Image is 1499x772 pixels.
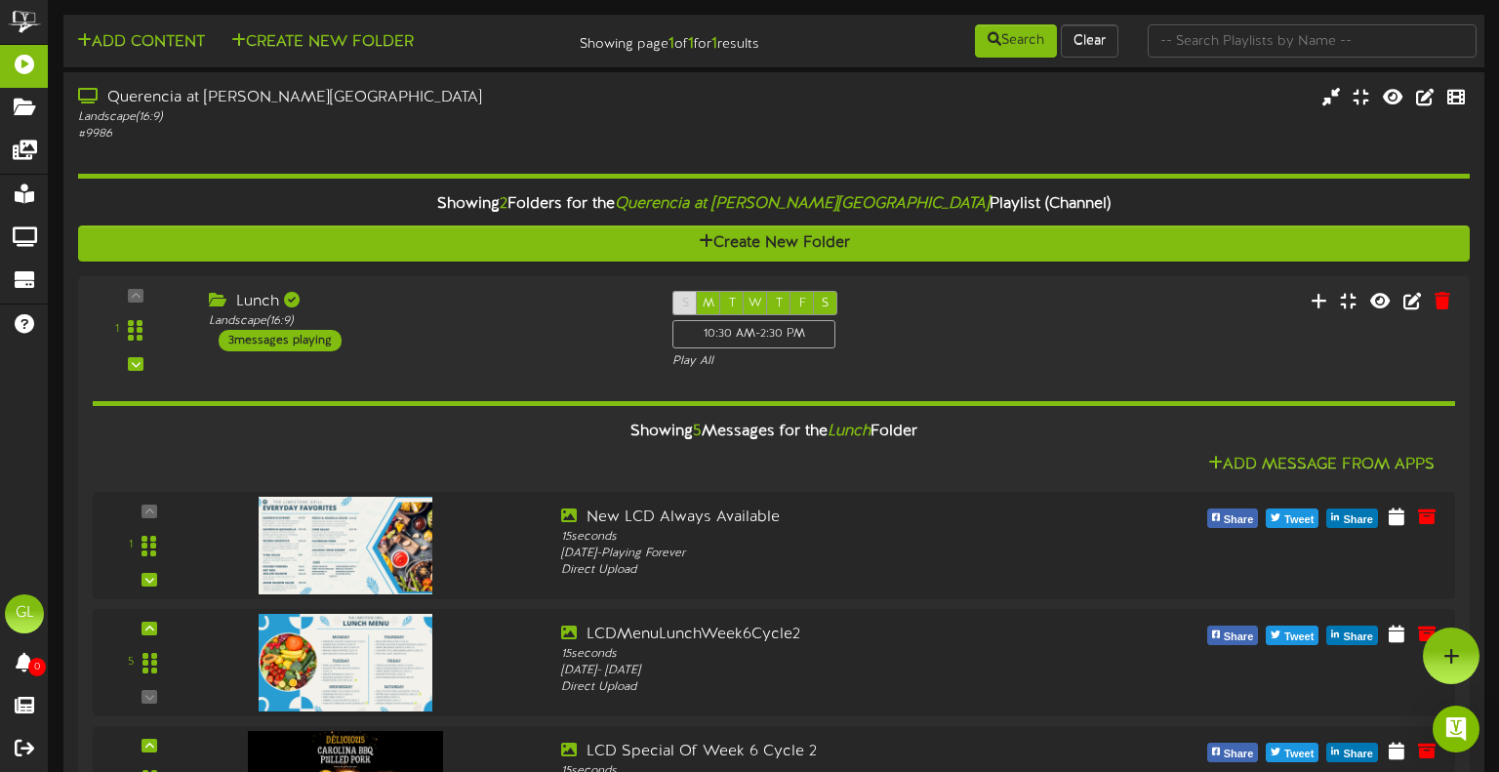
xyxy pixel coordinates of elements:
[1202,453,1440,477] button: Add Message From Apps
[1220,627,1258,648] span: Share
[703,297,714,310] span: M
[749,297,762,310] span: W
[561,741,1100,763] div: LCD Special Of Week 6 Cycle 2
[209,291,643,313] div: Lunch
[1266,508,1318,528] button: Tweet
[78,87,641,109] div: Querencia at [PERSON_NAME][GEOGRAPHIC_DATA]
[672,353,992,370] div: Play All
[259,614,432,711] img: a2885690-59d8-4931-ab07-c95a80cd663c.jpg
[225,30,420,55] button: Create New Folder
[672,320,835,348] div: 10:30 AM - 2:30 PM
[975,24,1057,58] button: Search
[78,126,641,142] div: # 9986
[1061,24,1118,58] button: Clear
[1207,743,1259,762] button: Share
[78,411,1470,453] div: Showing Messages for the Folder
[78,225,1470,262] button: Create New Folder
[78,109,641,126] div: Landscape ( 16:9 )
[1266,626,1318,645] button: Tweet
[535,22,774,56] div: Showing page of for results
[561,529,1100,546] div: 15 seconds
[1266,743,1318,762] button: Tweet
[615,195,990,213] i: Querencia at [PERSON_NAME][GEOGRAPHIC_DATA]
[1326,743,1378,762] button: Share
[1339,509,1377,531] span: Share
[259,497,432,594] img: 80861336-ff4b-4889-a4ee-da0f6969b083.jpg
[1280,509,1317,531] span: Tweet
[561,562,1100,579] div: Direct Upload
[1207,508,1259,528] button: Share
[1280,627,1317,648] span: Tweet
[561,646,1100,663] div: 15 seconds
[693,423,702,440] span: 5
[688,35,694,53] strong: 1
[561,624,1100,646] div: LCDMenuLunchWeek6Cycle2
[561,507,1100,529] div: New LCD Always Available
[822,297,829,310] span: S
[561,663,1100,679] div: [DATE] - [DATE]
[1326,626,1378,645] button: Share
[668,35,674,53] strong: 1
[500,195,507,213] span: 2
[1220,509,1258,531] span: Share
[1339,744,1377,765] span: Share
[1148,24,1478,58] input: -- Search Playlists by Name --
[28,658,46,676] span: 0
[711,35,717,53] strong: 1
[1326,508,1378,528] button: Share
[63,183,1484,225] div: Showing Folders for the Playlist (Channel)
[5,594,44,633] div: GL
[71,30,211,55] button: Add Content
[209,313,643,330] div: Landscape ( 16:9 )
[729,297,736,310] span: T
[1280,744,1317,765] span: Tweet
[682,297,689,310] span: S
[219,330,342,351] div: 3 messages playing
[799,297,806,310] span: F
[776,297,783,310] span: T
[561,546,1100,562] div: [DATE] - Playing Forever
[828,423,871,440] i: Lunch
[1207,626,1259,645] button: Share
[561,679,1100,696] div: Direct Upload
[1433,706,1479,752] div: Open Intercom Messenger
[1220,744,1258,765] span: Share
[1339,627,1377,648] span: Share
